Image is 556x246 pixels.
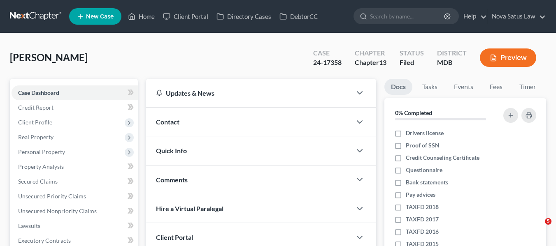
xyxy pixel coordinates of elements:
[18,163,64,170] span: Property Analysis
[406,203,439,211] span: TAXFD 2018
[124,9,159,24] a: Home
[447,79,480,95] a: Events
[483,79,509,95] a: Fees
[12,218,138,233] a: Lawsuits
[406,228,439,236] span: TAXFD 2016
[400,58,424,67] div: Filed
[406,178,448,186] span: Bank statements
[18,104,54,111] span: Credit Report
[12,159,138,174] a: Property Analysis
[18,178,58,185] span: Secured Claims
[12,100,138,115] a: Credit Report
[18,237,71,244] span: Executory Contracts
[480,48,536,67] button: Preview
[86,14,114,20] span: New Case
[156,233,193,241] span: Client Portal
[12,189,138,204] a: Unsecured Priority Claims
[406,191,435,199] span: Pay advices
[18,222,40,229] span: Lawsuits
[406,154,479,162] span: Credit Counseling Certificate
[355,58,386,67] div: Chapter
[156,176,188,184] span: Comments
[18,193,86,200] span: Unsecured Priority Claims
[459,9,487,24] a: Help
[18,207,97,214] span: Unsecured Nonpriority Claims
[156,205,223,212] span: Hire a Virtual Paralegal
[545,218,551,225] span: 5
[355,48,386,58] div: Chapter
[10,51,88,63] span: [PERSON_NAME]
[406,141,440,149] span: Proof of SSN
[159,9,212,24] a: Client Portal
[406,215,439,223] span: TAXFD 2017
[379,58,386,66] span: 13
[488,9,546,24] a: Nova Satus Law
[400,48,424,58] div: Status
[18,89,59,96] span: Case Dashboard
[406,129,444,137] span: Drivers license
[313,48,342,58] div: Case
[12,204,138,218] a: Unsecured Nonpriority Claims
[370,9,445,24] input: Search by name...
[156,89,342,97] div: Updates & News
[156,147,187,154] span: Quick Info
[18,148,65,155] span: Personal Property
[12,85,138,100] a: Case Dashboard
[275,9,322,24] a: DebtorCC
[212,9,275,24] a: Directory Cases
[384,79,412,95] a: Docs
[513,79,542,95] a: Timer
[12,174,138,189] a: Secured Claims
[437,48,467,58] div: District
[406,166,442,174] span: Questionnaire
[528,218,548,238] iframe: Intercom live chat
[395,109,432,116] strong: 0% Completed
[313,58,342,67] div: 24-17358
[437,58,467,67] div: MDB
[18,133,54,140] span: Real Property
[156,118,179,126] span: Contact
[18,119,52,126] span: Client Profile
[416,79,444,95] a: Tasks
